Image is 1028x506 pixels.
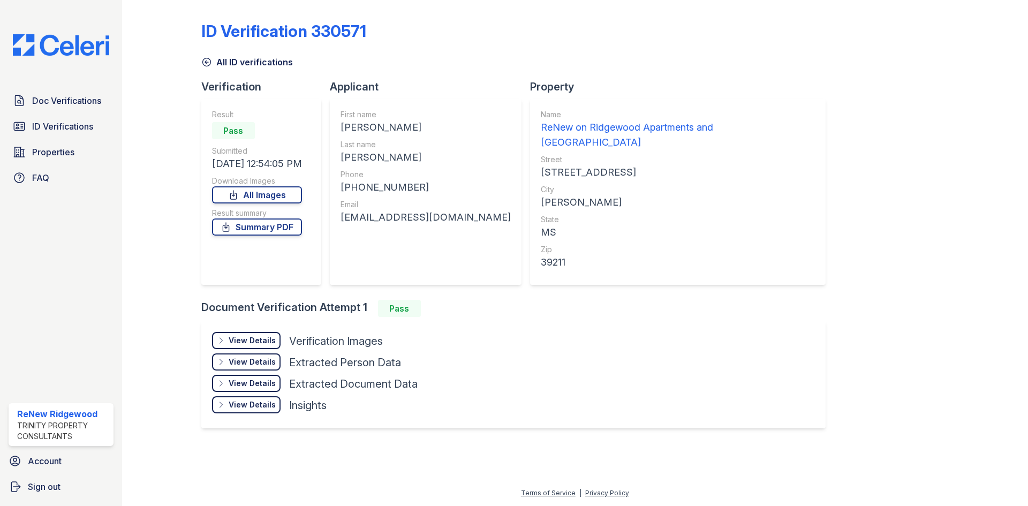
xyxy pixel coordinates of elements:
[4,476,118,497] a: Sign out
[201,21,366,41] div: ID Verification 330571
[201,56,293,69] a: All ID verifications
[4,34,118,56] img: CE_Logo_Blue-a8612792a0a2168367f1c8372b55b34899dd931a85d93a1a3d3e32e68fde9ad4.png
[229,357,276,367] div: View Details
[530,79,834,94] div: Property
[541,154,815,165] div: Street
[289,376,418,391] div: Extracted Document Data
[579,489,581,497] div: |
[212,208,302,218] div: Result summary
[212,122,255,139] div: Pass
[585,489,629,497] a: Privacy Policy
[378,300,421,317] div: Pass
[341,169,511,180] div: Phone
[341,150,511,165] div: [PERSON_NAME]
[541,109,815,120] div: Name
[212,186,302,203] a: All Images
[341,180,511,195] div: [PHONE_NUMBER]
[330,79,530,94] div: Applicant
[212,176,302,186] div: Download Images
[212,146,302,156] div: Submitted
[9,90,114,111] a: Doc Verifications
[201,300,834,317] div: Document Verification Attempt 1
[341,120,511,135] div: [PERSON_NAME]
[541,120,815,150] div: ReNew on Ridgewood Apartments and [GEOGRAPHIC_DATA]
[28,455,62,467] span: Account
[541,195,815,210] div: [PERSON_NAME]
[541,255,815,270] div: 39211
[341,210,511,225] div: [EMAIL_ADDRESS][DOMAIN_NAME]
[289,334,383,349] div: Verification Images
[32,120,93,133] span: ID Verifications
[341,109,511,120] div: First name
[212,218,302,236] a: Summary PDF
[541,165,815,180] div: [STREET_ADDRESS]
[212,156,302,171] div: [DATE] 12:54:05 PM
[229,378,276,389] div: View Details
[229,335,276,346] div: View Details
[212,109,302,120] div: Result
[341,199,511,210] div: Email
[983,463,1017,495] iframe: chat widget
[541,225,815,240] div: MS
[17,420,109,442] div: Trinity Property Consultants
[289,398,327,413] div: Insights
[28,480,61,493] span: Sign out
[521,489,576,497] a: Terms of Service
[541,214,815,225] div: State
[289,355,401,370] div: Extracted Person Data
[32,171,49,184] span: FAQ
[4,450,118,472] a: Account
[17,407,109,420] div: ReNew Ridgewood
[32,94,101,107] span: Doc Verifications
[229,399,276,410] div: View Details
[541,244,815,255] div: Zip
[541,109,815,150] a: Name ReNew on Ridgewood Apartments and [GEOGRAPHIC_DATA]
[32,146,74,158] span: Properties
[201,79,330,94] div: Verification
[341,139,511,150] div: Last name
[541,184,815,195] div: City
[9,141,114,163] a: Properties
[9,116,114,137] a: ID Verifications
[9,167,114,188] a: FAQ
